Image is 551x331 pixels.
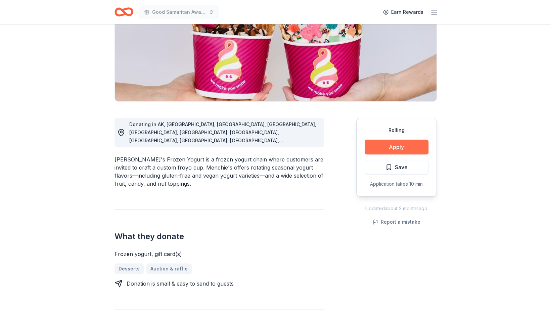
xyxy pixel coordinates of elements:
[114,250,324,258] div: Frozen yogurt, gift card(s)
[152,8,206,16] span: Good Samaritan Awards Dinner
[114,263,144,274] a: Desserts
[146,263,192,274] a: Auction & raffle
[365,126,428,134] div: Rolling
[395,163,408,172] span: Save
[379,6,427,18] a: Earn Rewards
[139,5,219,19] button: Good Samaritan Awards Dinner
[365,140,428,154] button: Apply
[365,180,428,188] div: Application takes 10 min
[114,155,324,188] div: [PERSON_NAME]'s Frozen Yogurt is a frozen yogurt chain where customers are invited to craft a cus...
[129,121,316,208] span: Donating in AK, [GEOGRAPHIC_DATA], [GEOGRAPHIC_DATA], [GEOGRAPHIC_DATA], [GEOGRAPHIC_DATA], [GEOG...
[114,4,133,20] a: Home
[114,231,324,242] h2: What they donate
[356,205,437,213] div: Updated about 2 months ago
[127,280,234,288] div: Donation is small & easy to send to guests
[365,160,428,175] button: Save
[373,218,420,226] button: Report a mistake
